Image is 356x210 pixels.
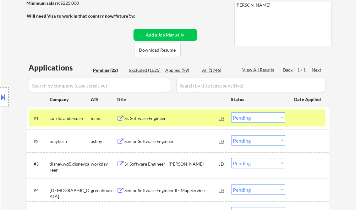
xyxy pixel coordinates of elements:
div: Applied (99) [166,67,197,73]
div: Sr Software Engineer - [PERSON_NAME] [125,161,220,167]
div: Senior Software Engineer II - Map Services [125,187,220,194]
div: Date Applied [294,96,322,103]
button: Add a Job Manually [134,29,197,41]
div: Back [283,67,293,73]
div: no [131,13,149,19]
div: disney.wd5.disneycareer [50,161,91,173]
div: JD [219,112,225,124]
strong: Will need Visa to work in that country now/future?: [27,13,132,19]
button: Download Resume [134,43,181,57]
div: #4 [34,187,45,194]
strong: Minimum salary: [27,0,61,6]
input: Search by title (case sensitive) [176,78,326,93]
div: JD [219,184,225,196]
div: workday [91,161,117,167]
div: View All Results [243,67,276,73]
div: JD [219,135,225,147]
div: Excluded (1625) [129,67,161,73]
div: #3 [34,161,45,167]
div: Senior Software Engineer [125,138,220,145]
div: greenhouse [91,187,117,194]
div: 1 / 1 [298,67,312,73]
div: Next [312,67,322,73]
div: [DEMOGRAPHIC_DATA] [50,187,91,200]
div: All (1746) [202,67,234,73]
div: Title [117,96,225,103]
div: JD [219,158,225,169]
div: Status [231,94,285,105]
div: Sr. Software Engineer [125,115,220,122]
